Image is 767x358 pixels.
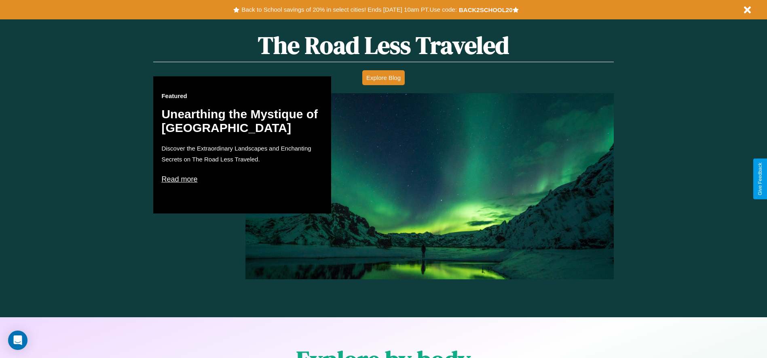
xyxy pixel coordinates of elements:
h2: Unearthing the Mystique of [GEOGRAPHIC_DATA] [161,107,323,135]
h1: The Road Less Traveled [153,29,613,62]
h3: Featured [161,92,323,99]
b: BACK2SCHOOL20 [459,6,513,13]
p: Discover the Extraordinary Landscapes and Enchanting Secrets on The Road Less Traveled. [161,143,323,165]
button: Explore Blog [362,70,405,85]
div: Give Feedback [757,163,763,195]
button: Back to School savings of 20% in select cities! Ends [DATE] 10am PT.Use code: [239,4,459,15]
div: Open Intercom Messenger [8,331,27,350]
p: Read more [161,173,323,186]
